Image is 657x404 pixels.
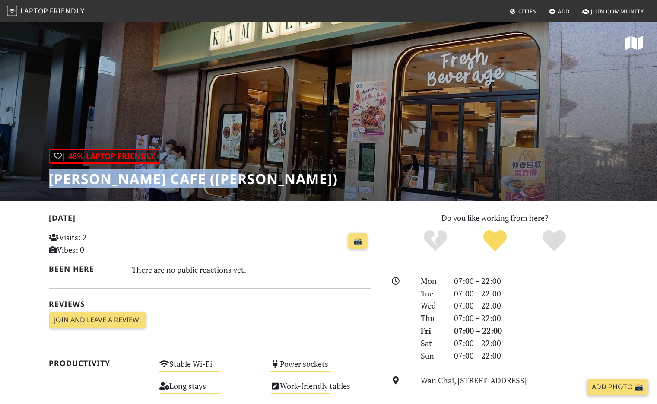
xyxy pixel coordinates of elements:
p: Visits: 2 Vibes: 0 [49,231,149,256]
div: Sat [416,337,448,350]
div: Mon [416,275,448,287]
span: Cities [518,7,536,15]
img: LaptopFriendly [7,6,17,16]
div: 07:00 – 22:00 [449,324,614,337]
a: Cities [506,3,540,19]
div: There are no public reactions yet. [132,263,371,277]
a: 📸 [348,233,367,249]
h2: Productivity [49,359,149,368]
div: Wed [416,299,448,312]
div: Stable Wi-Fi [154,357,265,379]
span: Laptop [20,6,48,16]
h2: Reviews [49,299,371,309]
div: 07:00 – 22:00 [449,337,614,350]
div: Thu [416,312,448,324]
div: | 48% Laptop Friendly [49,149,160,164]
div: Long stays [154,379,265,401]
a: Wan Chai, [STREET_ADDRESS] [421,375,527,385]
span: Friendly [50,6,84,16]
div: Power sockets [265,357,376,379]
span: Join Community [591,7,644,15]
h2: [DATE] [49,213,371,226]
div: Yes [465,229,525,253]
div: Fri [416,324,448,337]
span: Add [558,7,570,15]
div: No [406,229,465,253]
div: 07:00 – 22:00 [449,275,614,287]
div: 07:00 – 22:00 [449,312,614,324]
div: Definitely! [524,229,584,253]
a: Add Photo 📸 [587,379,648,395]
a: Add [546,3,574,19]
h1: [PERSON_NAME] Cafe ([PERSON_NAME]) [49,171,338,187]
div: 07:00 – 22:00 [449,299,614,312]
div: Work-friendly tables [265,379,376,401]
h2: Been here [49,264,122,274]
div: Tue [416,287,448,300]
div: 07:00 – 22:00 [449,350,614,362]
div: Sun [416,350,448,362]
a: LaptopFriendly LaptopFriendly [7,4,85,19]
a: Join Community [579,3,647,19]
div: 07:00 – 22:00 [449,287,614,300]
a: Join and leave a review! [49,312,146,328]
p: Do you like working from here? [381,212,609,224]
